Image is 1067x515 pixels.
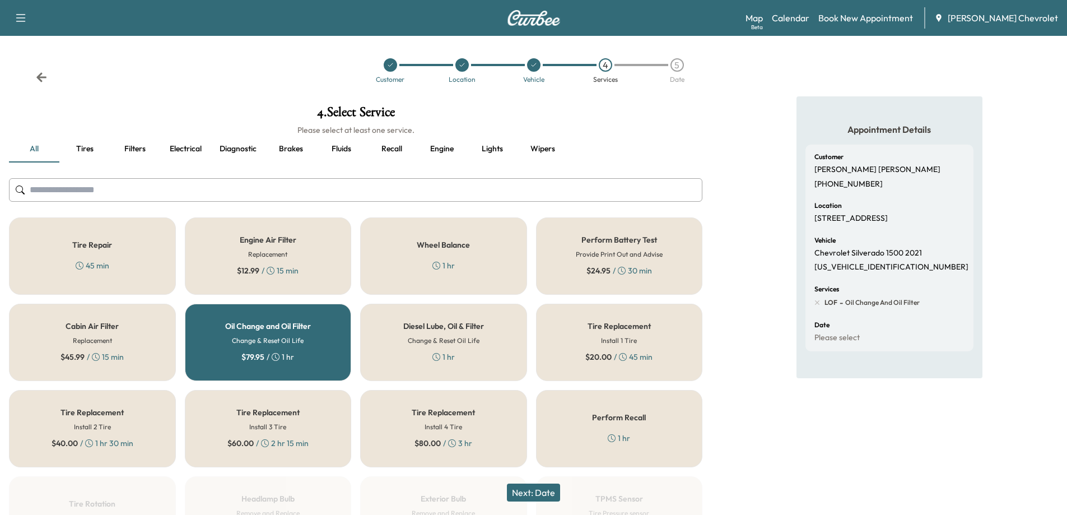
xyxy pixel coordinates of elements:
[72,241,112,249] h5: Tire Repair
[599,58,612,72] div: 4
[227,438,254,449] span: $ 60.00
[814,154,844,160] h6: Customer
[316,136,366,163] button: Fluids
[586,265,611,276] span: $ 24.95
[814,262,968,272] p: [US_VEHICLE_IDENTIFICATION_NUMBER]
[160,136,211,163] button: Electrical
[467,136,518,163] button: Lights
[110,136,160,163] button: Filters
[948,11,1058,25] span: [PERSON_NAME] Chevrolet
[837,297,843,308] span: -
[412,409,475,416] h5: Tire Replacement
[585,351,653,363] div: / 45 min
[523,76,544,83] div: Vehicle
[814,165,940,175] p: [PERSON_NAME] [PERSON_NAME]
[240,236,296,244] h5: Engine Air Filter
[241,351,294,363] div: / 1 hr
[76,260,109,271] div: 45 min
[586,265,652,276] div: / 30 min
[592,414,646,421] h5: Perform Recall
[9,136,702,163] div: basic tabs example
[227,438,309,449] div: / 2 hr 15 min
[814,333,860,343] p: Please select
[814,179,883,189] p: [PHONE_NUMBER]
[670,58,684,72] div: 5
[670,76,684,83] div: Date
[432,351,455,363] div: 1 hr
[601,336,637,346] h6: Install 1 Tire
[772,11,809,25] a: Calendar
[74,422,111,432] h6: Install 2 Tire
[814,202,842,209] h6: Location
[236,409,300,416] h5: Tire Replacement
[408,336,479,346] h6: Change & Reset Oil Life
[588,322,651,330] h5: Tire Replacement
[843,298,920,307] span: Oil Change and Oil Filter
[593,76,618,83] div: Services
[824,298,837,307] span: LOF
[507,10,561,26] img: Curbee Logo
[59,136,110,163] button: Tires
[814,237,836,244] h6: Vehicle
[414,438,472,449] div: / 3 hr
[417,241,470,249] h5: Wheel Balance
[814,286,839,293] h6: Services
[608,433,630,444] div: 1 hr
[225,322,311,330] h5: Oil Change and Oil Filter
[432,260,455,271] div: 1 hr
[60,409,124,416] h5: Tire Replacement
[814,248,922,258] p: Chevrolet Silverado 1500 2021
[237,265,299,276] div: / 15 min
[518,136,568,163] button: Wipers
[36,72,47,83] div: Back
[449,76,476,83] div: Location
[9,124,702,136] h6: Please select at least one service.
[576,249,663,259] h6: Provide Print Out and Advise
[211,136,265,163] button: Diagnostic
[745,11,763,25] a: MapBeta
[9,136,59,163] button: all
[585,351,612,363] span: $ 20.00
[814,214,888,224] p: [STREET_ADDRESS]
[241,351,264,363] span: $ 79.95
[66,322,119,330] h5: Cabin Air Filter
[805,123,973,136] h5: Appointment Details
[366,136,417,163] button: Recall
[52,438,133,449] div: / 1 hr 30 min
[73,336,112,346] h6: Replacement
[814,322,830,328] h6: Date
[751,23,763,31] div: Beta
[60,351,124,363] div: / 15 min
[417,136,467,163] button: Engine
[232,336,304,346] h6: Change & Reset Oil Life
[376,76,404,83] div: Customer
[237,265,259,276] span: $ 12.99
[403,322,484,330] h5: Diesel Lube, Oil & Filter
[9,105,702,124] h1: 4 . Select Service
[818,11,913,25] a: Book New Appointment
[414,438,441,449] span: $ 80.00
[425,422,462,432] h6: Install 4 Tire
[60,351,85,363] span: $ 45.99
[265,136,316,163] button: Brakes
[249,422,286,432] h6: Install 3 Tire
[52,438,78,449] span: $ 40.00
[248,249,287,259] h6: Replacement
[581,236,657,244] h5: Perform Battery Test
[507,484,560,502] button: Next: Date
